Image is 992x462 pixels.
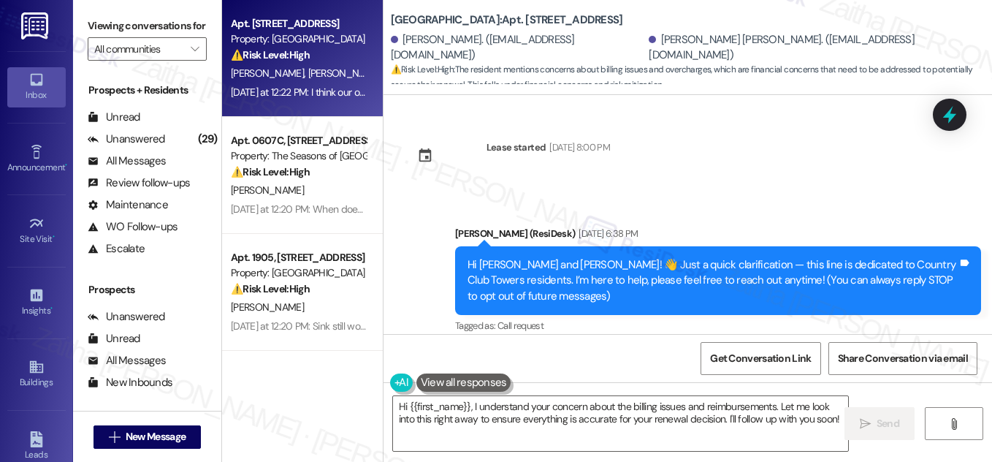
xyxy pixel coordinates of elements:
[7,355,66,394] a: Buildings
[497,319,543,332] span: Call request
[191,43,199,55] i: 
[231,282,310,295] strong: ⚠️ Risk Level: High
[231,165,310,178] strong: ⚠️ Risk Level: High
[231,133,366,148] div: Apt. 0607C, [STREET_ADDRESS][PERSON_NAME]
[231,16,366,31] div: Apt. [STREET_ADDRESS]
[126,429,186,444] span: New Message
[828,342,977,375] button: Share Conversation via email
[231,250,366,265] div: Apt. 1905, [STREET_ADDRESS]
[53,232,55,242] span: •
[231,148,366,164] div: Property: The Seasons of [GEOGRAPHIC_DATA]
[50,303,53,314] span: •
[391,32,646,64] div: [PERSON_NAME]. ([EMAIL_ADDRESS][DOMAIN_NAME])
[7,283,66,322] a: Insights •
[455,315,981,336] div: Tagged as:
[391,62,992,94] span: : The resident mentions concerns about billing issues and overcharges, which are financial concer...
[948,418,959,430] i: 
[487,140,546,155] div: Lease started
[710,351,811,366] span: Get Conversation Link
[838,351,968,366] span: Share Conversation via email
[546,140,610,155] div: [DATE] 8:00 PM
[844,407,915,440] button: Send
[7,67,66,107] a: Inbox
[88,219,178,235] div: WO Follow-ups
[88,375,172,390] div: New Inbounds
[88,15,207,37] label: Viewing conversations for
[88,309,165,325] div: Unanswered
[21,12,51,39] img: ResiDesk Logo
[231,31,366,47] div: Property: [GEOGRAPHIC_DATA]
[231,202,427,216] div: [DATE] at 12:20 PM: When does my lease end?
[88,353,166,368] div: All Messages
[468,257,958,304] div: Hi [PERSON_NAME] and [PERSON_NAME]! 👋 Just a quick clarification — this line is dedicated to Coun...
[391,64,454,75] strong: ⚠️ Risk Level: High
[65,160,67,170] span: •
[231,265,366,281] div: Property: [GEOGRAPHIC_DATA]
[109,431,120,443] i: 
[88,331,140,346] div: Unread
[88,154,166,169] div: All Messages
[877,416,899,431] span: Send
[94,425,202,449] button: New Message
[860,418,871,430] i: 
[73,282,221,298] div: Prospects
[701,342,820,375] button: Get Conversation Link
[231,67,308,80] span: [PERSON_NAME]
[575,226,638,241] div: [DATE] 6:38 PM
[194,128,221,151] div: (29)
[88,175,190,191] div: Review follow-ups
[231,48,310,61] strong: ⚠️ Risk Level: High
[88,241,145,257] div: Escalate
[88,197,168,213] div: Maintenance
[94,37,183,61] input: All communities
[649,32,981,64] div: [PERSON_NAME] [PERSON_NAME]. ([EMAIL_ADDRESS][DOMAIN_NAME])
[7,211,66,251] a: Site Visit •
[391,12,623,28] b: [GEOGRAPHIC_DATA]: Apt. [STREET_ADDRESS]
[231,319,393,333] div: [DATE] at 12:20 PM: Sink still won't drain
[88,132,165,147] div: Unanswered
[231,183,304,197] span: [PERSON_NAME]
[308,67,381,80] span: [PERSON_NAME]
[393,396,848,451] textarea: Hi {{first_name}}, I understand your concern about the billing issues and reimbursements. Let me ...
[455,226,981,246] div: [PERSON_NAME] (ResiDesk)
[231,300,304,314] span: [PERSON_NAME]
[88,110,140,125] div: Unread
[73,83,221,98] div: Prospects + Residents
